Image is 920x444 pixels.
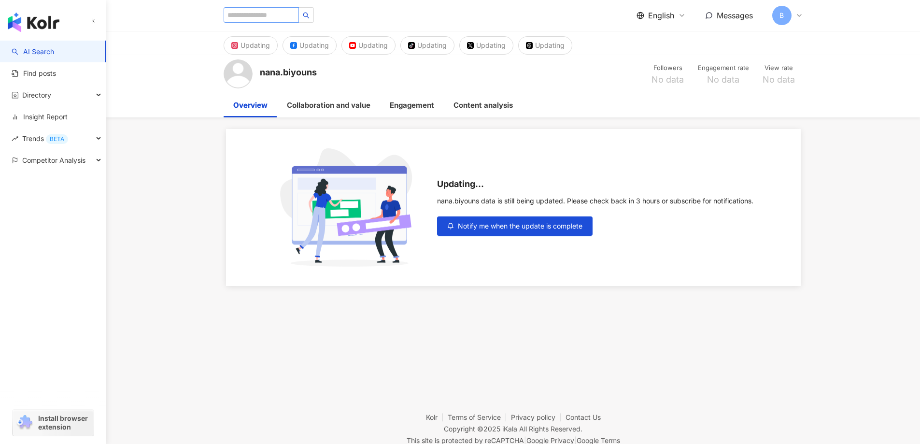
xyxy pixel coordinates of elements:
[283,36,337,55] button: Updating
[707,75,739,85] span: No data
[303,12,310,19] span: search
[358,39,388,52] div: Updating
[761,63,797,73] div: View rate
[448,413,511,421] a: Terms of Service
[518,36,572,55] button: Updating
[12,112,68,122] a: Insight Report
[566,413,601,421] a: Contact Us
[224,59,253,88] img: KOL Avatar
[437,179,753,189] div: Updating...
[444,425,582,433] div: Copyright © 2025 All Rights Reserved.
[224,36,278,55] button: Updating
[400,36,454,55] button: Updating
[12,69,56,78] a: Find posts
[437,216,593,236] button: Notify me when the update is complete
[8,13,59,32] img: logo
[426,413,448,421] a: Kolr
[417,39,447,52] div: Updating
[763,75,795,85] span: No data
[341,36,396,55] button: Updating
[698,63,749,73] div: Engagement rate
[22,84,51,106] span: Directory
[453,100,513,111] div: Content analysis
[648,10,674,21] span: English
[22,149,85,171] span: Competitor Analysis
[233,100,268,111] div: Overview
[260,66,317,78] div: nana.biyouns
[535,39,565,52] div: Updating
[46,134,68,144] div: BETA
[241,39,270,52] div: Updating
[390,100,434,111] div: Engagement
[12,47,54,57] a: searchAI Search
[459,36,513,55] button: Updating
[22,128,68,149] span: Trends
[437,197,753,205] div: nana.biyouns data is still being updated. Please check back in 3 hours or subscribe for notificat...
[13,410,94,436] a: chrome extensionInstall browser extension
[502,425,517,433] a: iKala
[299,39,329,52] div: Updating
[717,11,753,20] span: Messages
[511,413,566,421] a: Privacy policy
[458,222,582,230] span: Notify me when the update is complete
[650,63,686,73] div: Followers
[12,135,18,142] span: rise
[15,415,34,430] img: chrome extension
[273,148,425,267] img: subscribe cta
[651,75,684,85] span: No data
[38,414,91,431] span: Install browser extension
[779,10,784,21] span: B
[287,100,370,111] div: Collaboration and value
[476,39,506,52] div: Updating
